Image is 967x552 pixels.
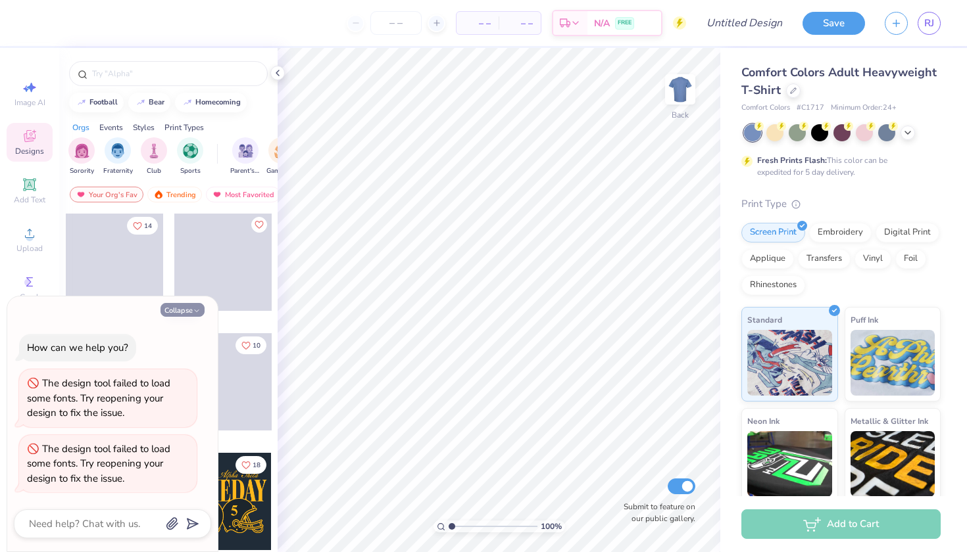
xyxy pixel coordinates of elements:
[747,313,782,327] span: Standard
[128,93,170,112] button: bear
[251,217,267,233] button: Like
[144,223,152,229] span: 14
[747,431,832,497] img: Neon Ink
[183,143,198,158] img: Sports Image
[141,137,167,176] div: filter for Club
[72,122,89,133] div: Orgs
[253,462,260,469] span: 18
[541,520,562,532] span: 100 %
[253,342,260,349] span: 10
[164,122,204,133] div: Print Types
[741,223,805,242] div: Screen Print
[809,223,872,242] div: Embroidery
[741,275,805,295] div: Rhinestones
[266,166,297,176] span: Game Day
[464,16,491,30] span: – –
[851,431,935,497] img: Metallic & Glitter Ink
[69,93,124,112] button: football
[206,187,280,202] div: Most Favorited
[266,137,297,176] div: filter for Game Day
[741,249,794,269] div: Applique
[238,143,253,158] img: Parent's Weekend Image
[74,143,89,158] img: Sorority Image
[895,249,926,269] div: Foil
[667,76,693,103] img: Back
[798,249,851,269] div: Transfers
[103,137,133,176] button: filter button
[103,166,133,176] span: Fraternity
[27,442,170,485] div: The design tool failed to load some fonts. Try reopening your design to fix the issue.
[230,137,260,176] div: filter for Parent's Weekend
[851,330,935,396] img: Puff Ink
[14,97,45,108] span: Image AI
[27,341,128,354] div: How can we help you?
[797,103,824,114] span: # C1717
[20,292,40,302] span: Greek
[741,196,941,212] div: Print Type
[147,143,161,158] img: Club Image
[757,155,827,166] strong: Fresh Prints Flash:
[180,166,201,176] span: Sports
[91,67,259,80] input: Try "Alpha"
[195,99,241,106] div: homecoming
[70,187,143,202] div: Your Org's Fav
[99,122,123,133] div: Events
[851,414,928,428] span: Metallic & Glitter Ink
[177,137,203,176] button: filter button
[182,99,193,106] img: trend_line.gif
[27,377,170,419] div: The design tool failed to load some fonts. Try reopening your design to fix the issue.
[230,166,260,176] span: Parent's Weekend
[266,137,297,176] button: filter button
[76,99,87,106] img: trend_line.gif
[851,313,878,327] span: Puff Ink
[147,166,161,176] span: Club
[14,195,45,205] span: Add Text
[757,154,919,178] div: This color can be expedited for 5 day delivery.
[136,99,146,106] img: trend_line.gif
[831,103,897,114] span: Minimum Order: 24 +
[149,99,164,106] div: bear
[672,109,689,121] div: Back
[236,336,266,354] button: Like
[141,137,167,176] button: filter button
[212,190,222,199] img: most_fav.gif
[161,303,205,317] button: Collapse
[924,16,934,31] span: RJ
[803,12,865,35] button: Save
[236,456,266,474] button: Like
[15,146,44,156] span: Designs
[147,187,202,202] div: Trending
[177,137,203,176] div: filter for Sports
[16,243,43,254] span: Upload
[741,103,790,114] span: Comfort Colors
[70,166,94,176] span: Sorority
[696,10,793,36] input: Untitled Design
[747,330,832,396] img: Standard
[175,93,247,112] button: homecoming
[618,18,632,28] span: FREE
[507,16,533,30] span: – –
[127,217,158,235] button: Like
[616,501,695,524] label: Submit to feature on our public gallery.
[594,16,610,30] span: N/A
[133,122,155,133] div: Styles
[918,12,941,35] a: RJ
[76,190,86,199] img: most_fav.gif
[855,249,891,269] div: Vinyl
[111,143,125,158] img: Fraternity Image
[876,223,939,242] div: Digital Print
[89,99,118,106] div: football
[274,143,289,158] img: Game Day Image
[370,11,422,35] input: – –
[68,137,95,176] div: filter for Sorority
[230,137,260,176] button: filter button
[153,190,164,199] img: trending.gif
[747,414,780,428] span: Neon Ink
[103,137,133,176] div: filter for Fraternity
[741,64,937,98] span: Comfort Colors Adult Heavyweight T-Shirt
[68,137,95,176] button: filter button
